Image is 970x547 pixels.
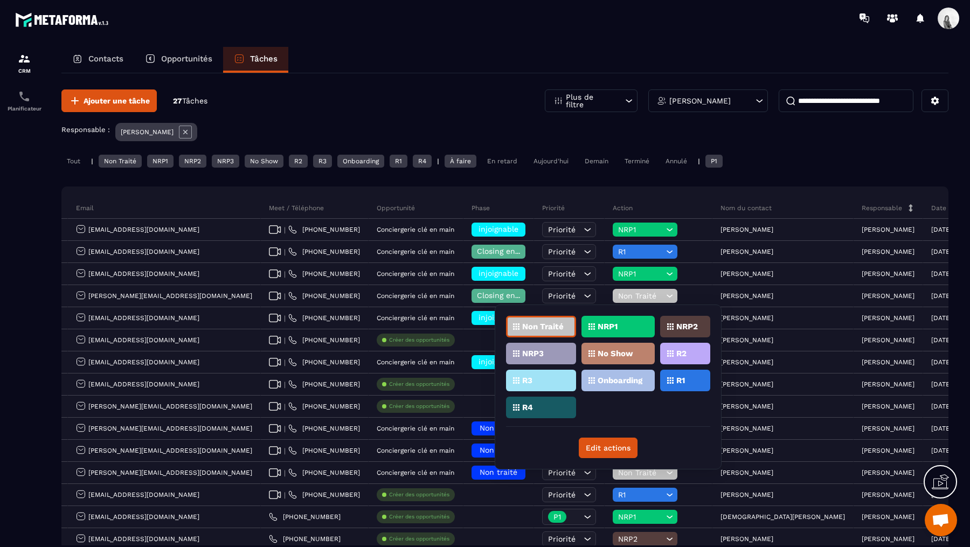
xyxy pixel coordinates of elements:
[313,155,332,168] div: R3
[676,323,698,330] p: NRP2
[862,204,902,212] p: Responsable
[720,491,773,498] p: [PERSON_NAME]
[91,157,93,165] p: |
[482,155,523,168] div: En retard
[480,468,517,476] span: Non traité
[598,350,633,357] p: No Show
[548,490,576,499] span: Priorité
[528,155,574,168] div: Aujourd'hui
[579,155,614,168] div: Demain
[548,468,576,477] span: Priorité
[3,68,46,74] p: CRM
[377,248,454,255] p: Conciergerie clé en main
[862,314,914,322] p: [PERSON_NAME]
[3,106,46,112] p: Planificateur
[862,336,914,344] p: [PERSON_NAME]
[389,403,449,410] p: Créer des opportunités
[720,314,773,322] p: [PERSON_NAME]
[389,491,449,498] p: Créer des opportunités
[413,155,432,168] div: R4
[618,225,663,234] span: NRP1
[288,424,360,433] a: [PHONE_NUMBER]
[480,446,517,454] span: Non traité
[61,155,86,168] div: Tout
[288,225,360,234] a: [PHONE_NUMBER]
[389,513,449,521] p: Créer des opportunités
[548,292,576,300] span: Priorité
[161,54,212,64] p: Opportunités
[134,47,223,73] a: Opportunités
[147,155,174,168] div: NRP1
[862,270,914,278] p: [PERSON_NAME]
[618,468,663,477] span: Non Traité
[720,513,845,521] p: [DEMOGRAPHIC_DATA][PERSON_NAME]
[479,357,518,366] span: injoignable
[548,247,576,256] span: Priorité
[720,358,773,366] p: [PERSON_NAME]
[720,336,773,344] p: [PERSON_NAME]
[720,535,773,543] p: [PERSON_NAME]
[284,447,286,455] span: |
[618,269,663,278] span: NRP1
[389,380,449,388] p: Créer des opportunités
[288,292,360,300] a: [PHONE_NUMBER]
[862,380,914,388] p: [PERSON_NAME]
[288,269,360,278] a: [PHONE_NUMBER]
[288,490,360,499] a: [PHONE_NUMBER]
[173,96,207,106] p: 27
[720,204,772,212] p: Nom du contact
[477,291,538,300] span: Closing en cours
[618,292,663,300] span: Non Traité
[676,377,685,384] p: R1
[669,97,731,105] p: [PERSON_NAME]
[61,89,157,112] button: Ajouter une tâche
[676,350,687,357] p: R2
[548,269,576,278] span: Priorité
[284,336,286,344] span: |
[390,155,407,168] div: R1
[179,155,206,168] div: NRP2
[18,52,31,65] img: formation
[269,204,324,212] p: Meet / Téléphone
[862,292,914,300] p: [PERSON_NAME]
[288,402,360,411] a: [PHONE_NUMBER]
[284,248,286,256] span: |
[862,226,914,233] p: [PERSON_NAME]
[377,204,415,212] p: Opportunité
[3,82,46,120] a: schedulerschedulerPlanificateur
[862,535,914,543] p: [PERSON_NAME]
[377,292,454,300] p: Conciergerie clé en main
[377,226,454,233] p: Conciergerie clé en main
[389,336,449,344] p: Créer des opportunités
[522,404,533,411] p: R4
[931,226,969,233] p: [DATE] 21:10
[284,380,286,389] span: |
[553,513,561,521] p: P1
[269,513,341,521] a: [PHONE_NUMBER]
[472,204,490,212] p: Phase
[522,323,564,330] p: Non Traité
[931,248,969,255] p: [DATE] 21:10
[931,403,969,410] p: [DATE] 21:14
[88,54,123,64] p: Contacts
[182,96,207,105] span: Tâches
[720,469,773,476] p: [PERSON_NAME]
[284,358,286,366] span: |
[284,425,286,433] span: |
[284,226,286,234] span: |
[862,425,914,432] p: [PERSON_NAME]
[284,314,286,322] span: |
[284,270,286,278] span: |
[542,204,565,212] p: Priorité
[3,44,46,82] a: formationformationCRM
[720,425,773,432] p: [PERSON_NAME]
[931,425,969,432] p: [DATE] 21:10
[437,157,439,165] p: |
[477,247,538,255] span: Closing en cours
[284,403,286,411] span: |
[288,314,360,322] a: [PHONE_NUMBER]
[288,358,360,366] a: [PHONE_NUMBER]
[250,54,278,64] p: Tâches
[212,155,239,168] div: NRP3
[288,468,360,477] a: [PHONE_NUMBER]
